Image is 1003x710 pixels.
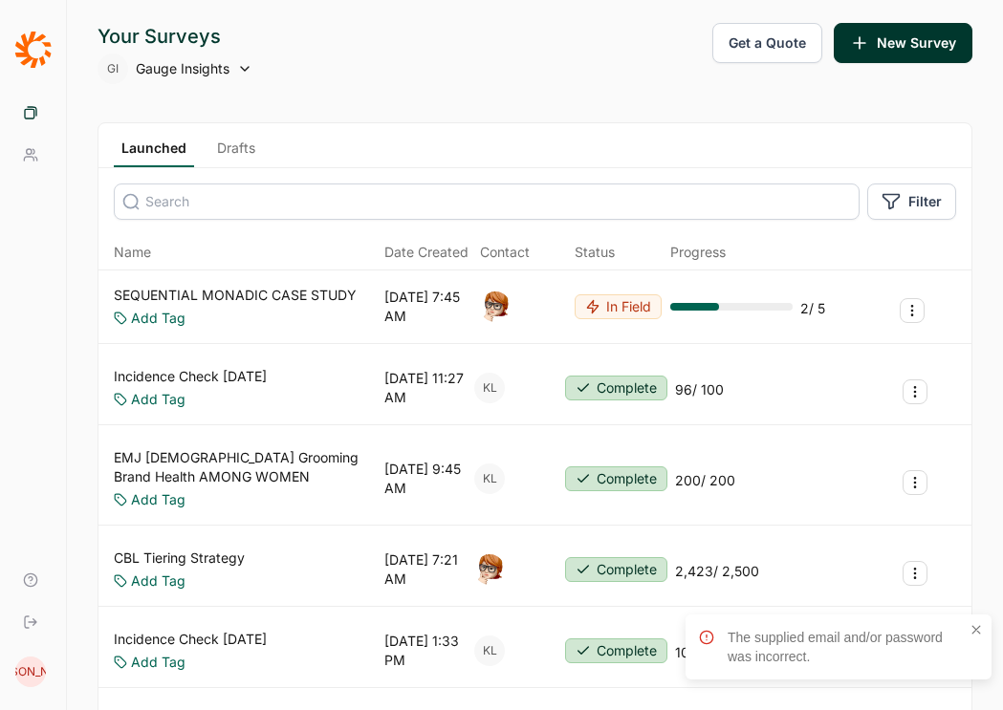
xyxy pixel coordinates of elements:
div: Status [575,243,615,262]
button: Survey Actions [903,561,927,586]
button: Filter [867,183,956,220]
div: Progress [670,243,726,262]
a: Add Tag [131,653,185,672]
a: Drafts [209,139,263,167]
div: KL [474,373,505,403]
button: In Field [575,294,662,319]
a: Add Tag [131,309,185,328]
div: 100 / 100 [675,643,730,662]
button: Get a Quote [712,23,822,63]
div: KL [474,463,505,494]
button: Survey Actions [900,298,925,323]
div: [DATE] 7:45 AM [384,288,472,326]
a: SEQUENTIAL MONADIC CASE STUDY [114,286,357,305]
a: Incidence Check [DATE] [114,630,267,649]
div: Your Surveys [98,23,252,50]
div: The supplied email and/or password was incorrect. [728,628,963,666]
a: EMJ [DEMOGRAPHIC_DATA] Grooming Brand Health AMONG WOMEN [114,448,377,486]
span: Gauge Insights [136,59,229,78]
div: [DATE] 1:33 PM [384,632,467,670]
div: 96 / 100 [675,380,724,399]
img: o7kyh2p2njg4amft5nuk.png [474,554,505,585]
div: KL [474,635,505,666]
div: GI [98,54,128,84]
div: 2 / 5 [800,299,825,318]
span: Date Created [384,243,469,262]
button: New Survey [834,23,972,63]
img: o7kyh2p2njg4amft5nuk.png [480,291,511,322]
div: [DATE] 11:27 AM [384,369,467,407]
button: Complete [565,376,667,400]
a: Add Tag [131,571,185,591]
span: Filter [908,192,942,211]
span: Name [114,243,151,262]
a: Add Tag [131,390,185,409]
div: 2,423 / 2,500 [675,562,759,581]
div: [DATE] 9:45 AM [384,460,467,498]
div: [PERSON_NAME] [15,656,46,687]
div: [DATE] 7:21 AM [384,550,467,589]
a: Launched [114,139,194,167]
button: Complete [565,638,667,663]
div: Contact [480,243,530,262]
a: Incidence Check [DATE] [114,367,267,386]
div: 200 / 200 [675,471,735,490]
a: CBL Tiering Strategy [114,549,245,568]
input: Search [114,183,860,220]
a: Add Tag [131,490,185,509]
button: Complete [565,466,667,491]
button: Survey Actions [903,470,927,495]
button: Survey Actions [903,379,927,404]
button: Complete [565,557,667,582]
